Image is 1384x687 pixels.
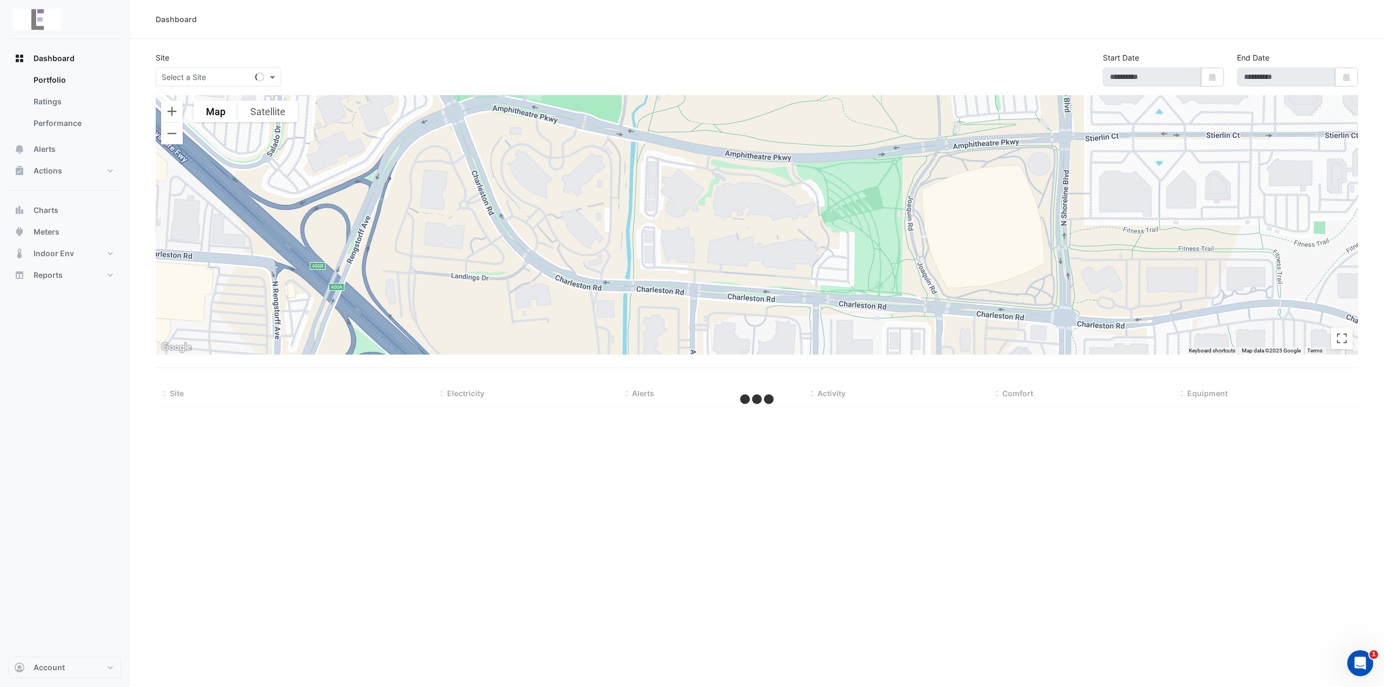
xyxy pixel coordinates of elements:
app-icon: Meters [14,226,25,237]
span: Meters [34,226,59,237]
button: Meters [9,221,121,243]
span: Comfort [1002,389,1033,398]
div: Dashboard [9,69,121,138]
button: Actions [9,160,121,182]
app-icon: Reports [14,270,25,281]
app-icon: Charts [14,205,25,216]
button: Dashboard [9,48,121,69]
button: Toggle fullscreen view [1331,328,1353,349]
app-icon: Alerts [14,144,25,155]
app-icon: Actions [14,165,25,176]
button: Charts [9,199,121,221]
span: 1 [1369,650,1378,659]
label: End Date [1237,52,1269,63]
span: Electricity [447,389,484,398]
span: Reports [34,270,63,281]
span: Map data ©2025 Google [1242,348,1301,353]
button: Show satellite imagery [238,101,298,122]
iframe: Intercom live chat [1347,650,1373,676]
a: Terms (opens in new tab) [1307,348,1322,353]
app-icon: Indoor Env [14,248,25,259]
button: Zoom out [161,123,183,144]
label: Site [156,52,169,63]
a: Portfolio [25,69,121,91]
button: Keyboard shortcuts [1189,347,1235,355]
div: Dashboard [156,14,197,25]
span: Alerts [632,389,654,398]
button: Reports [9,264,121,286]
img: Google [158,341,194,355]
span: Alerts [34,144,56,155]
a: Open this area in Google Maps (opens a new window) [158,341,194,355]
span: Activity [817,389,846,398]
span: Actions [34,165,62,176]
span: Account [34,662,65,673]
button: Account [9,657,121,678]
a: Performance [25,112,121,134]
label: Start Date [1103,52,1139,63]
span: Equipment [1187,389,1228,398]
a: Ratings [25,91,121,112]
span: Indoor Env [34,248,74,259]
button: Alerts [9,138,121,160]
span: Site [170,389,184,398]
span: Charts [34,205,58,216]
button: Indoor Env [9,243,121,264]
img: Company Logo [13,9,62,30]
button: Show street map [194,101,238,122]
button: Zoom in [161,101,183,122]
app-icon: Dashboard [14,53,25,64]
span: Dashboard [34,53,75,64]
